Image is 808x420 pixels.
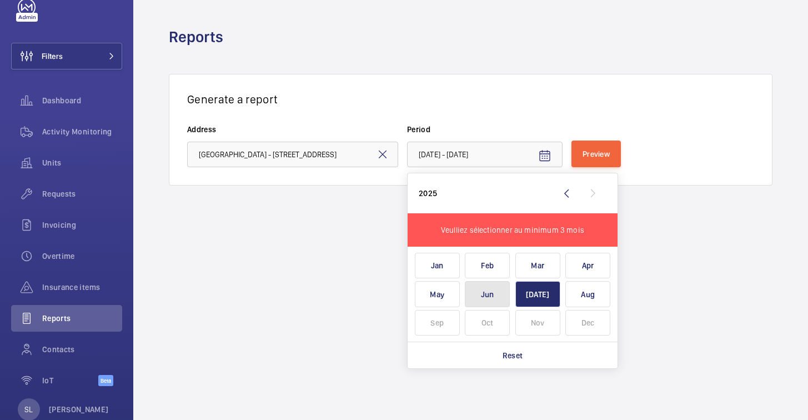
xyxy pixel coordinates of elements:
p: SL [24,404,33,415]
h1: Reports [169,27,230,47]
span: Requests [42,188,122,199]
label: Period [407,124,563,135]
p: Reset [503,350,523,361]
input: 2 - Select between 3 and 12 months [407,142,563,167]
span: Beta [98,375,113,386]
span: Overtime [42,251,122,262]
p: Veulliez sélectionner au minimum 3 mois [441,224,584,236]
span: Aug [565,281,610,307]
span: Mar [515,253,560,279]
span: Contacts [42,344,122,355]
span: Preview [583,149,610,158]
span: Filters [42,51,63,62]
input: 1 - Type the relevant address [187,142,398,167]
span: May [415,281,460,307]
button: janvier 2025 [412,251,463,280]
span: Apr [565,253,610,279]
span: Feb [465,253,510,279]
span: Dashboard [42,95,122,106]
span: Jan [415,253,460,279]
span: [DATE] [515,281,560,307]
span: Activity Monitoring [42,126,122,137]
span: Oct [465,310,510,336]
span: Nov [515,310,560,336]
span: Dec [565,310,610,336]
h3: Generate a report [187,92,754,106]
span: Invoicing [42,219,122,231]
button: Filters [11,43,122,69]
span: Units [42,157,122,168]
button: novembre 2025 [513,308,563,337]
button: août 2025 [563,280,614,309]
button: avril 2025 [563,251,614,280]
button: février 2025 [463,251,513,280]
button: Preview [571,141,621,167]
span: Jun [465,281,510,307]
button: décembre 2025 [563,308,614,337]
button: octobre 2025 [463,308,513,337]
span: Reports [42,313,122,324]
button: juillet 2025 [513,280,563,309]
p: [PERSON_NAME] [49,404,109,415]
button: mai 2025 [412,280,463,309]
button: septembre 2025 [412,308,463,337]
div: 2025 [419,188,437,199]
span: Sep [415,310,460,336]
button: juin 2025 [463,280,513,309]
span: IoT [42,375,98,386]
label: Address [187,124,398,135]
button: mars 2025 [513,251,563,280]
span: Insurance items [42,282,122,293]
button: Open calendar [531,143,558,169]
